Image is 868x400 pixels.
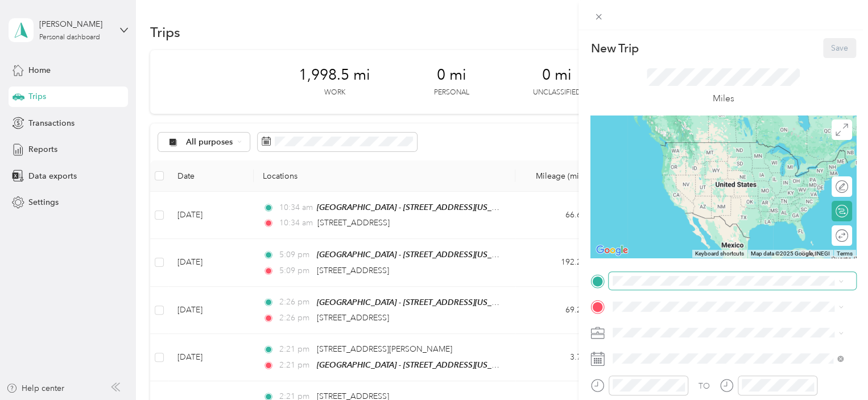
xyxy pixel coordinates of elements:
a: Open this area in Google Maps (opens a new window) [593,243,631,258]
span: Map data ©2025 Google, INEGI [751,250,830,257]
div: TO [698,380,710,392]
p: Miles [713,92,734,106]
button: Keyboard shortcuts [695,250,744,258]
iframe: Everlance-gr Chat Button Frame [804,336,868,400]
img: Google [593,243,631,258]
p: New Trip [590,40,638,56]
